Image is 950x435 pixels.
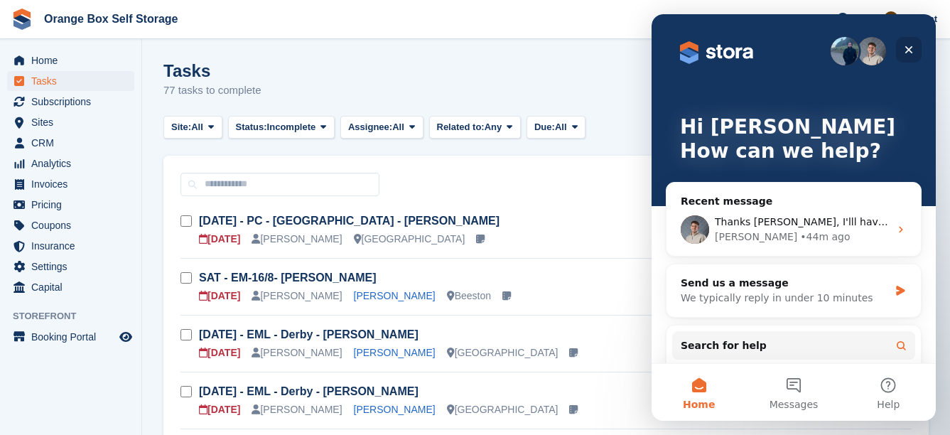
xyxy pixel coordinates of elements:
[7,174,134,194] a: menu
[252,289,342,304] div: [PERSON_NAME]
[31,154,117,173] span: Analytics
[149,215,198,230] div: • 44m ago
[31,327,117,347] span: Booking Portal
[199,272,377,284] a: SAT - EM-16/8- [PERSON_NAME]
[63,202,302,213] span: Thanks [PERSON_NAME], I'lll have a look at that
[13,309,141,323] span: Storefront
[354,347,436,358] a: [PERSON_NAME]
[199,402,240,417] div: [DATE]
[31,174,117,194] span: Invoices
[7,236,134,256] a: menu
[485,120,502,134] span: Any
[163,82,261,99] p: 77 tasks to complete
[7,195,134,215] a: menu
[244,23,270,48] div: Close
[429,116,521,139] button: Related to: Any
[199,328,419,340] a: [DATE] - EML - Derby - [PERSON_NAME]
[252,402,342,417] div: [PERSON_NAME]
[31,236,117,256] span: Insurance
[63,215,146,230] div: [PERSON_NAME]
[354,290,436,301] a: [PERSON_NAME]
[447,402,558,417] div: [GEOGRAPHIC_DATA]
[29,324,115,339] span: Search for help
[171,120,191,134] span: Site:
[29,262,237,276] div: Send us a message
[652,14,936,421] iframe: Intercom live chat
[31,277,117,297] span: Capital
[31,112,117,132] span: Sites
[884,11,898,26] img: Mike
[267,120,316,134] span: Incomplete
[31,50,117,70] span: Home
[7,133,134,153] a: menu
[199,232,240,247] div: [DATE]
[191,120,203,134] span: All
[31,195,117,215] span: Pricing
[163,61,261,80] h1: Tasks
[190,350,284,407] button: Help
[534,120,555,134] span: Due:
[29,276,237,291] div: We typically reply in under 10 minutes
[7,92,134,112] a: menu
[31,257,117,276] span: Settings
[447,289,491,304] div: Beeston
[31,215,117,235] span: Coupons
[31,92,117,112] span: Subscriptions
[7,277,134,297] a: menu
[340,116,423,139] button: Assignee: All
[199,289,240,304] div: [DATE]
[7,215,134,235] a: menu
[252,232,342,247] div: [PERSON_NAME]
[117,328,134,345] a: Preview store
[781,11,809,26] span: Create
[348,120,392,134] span: Assignee:
[7,50,134,70] a: menu
[225,385,248,395] span: Help
[7,327,134,347] a: menu
[252,345,342,360] div: [PERSON_NAME]
[437,120,485,134] span: Related to:
[199,215,500,227] a: [DATE] - PC - [GEOGRAPHIC_DATA] - [PERSON_NAME]
[7,71,134,91] a: menu
[31,133,117,153] span: CRM
[354,404,436,415] a: [PERSON_NAME]
[447,345,558,360] div: [GEOGRAPHIC_DATA]
[14,249,270,304] div: Send us a messageWe typically reply in under 10 minutes
[900,12,937,26] span: Account
[392,120,404,134] span: All
[851,11,871,26] span: Help
[354,232,465,247] div: [GEOGRAPHIC_DATA]
[38,7,184,31] a: Orange Box Self Storage
[7,112,134,132] a: menu
[555,120,567,134] span: All
[163,116,222,139] button: Site: All
[31,71,117,91] span: Tasks
[228,116,335,139] button: Status: Incomplete
[31,385,63,395] span: Home
[7,154,134,173] a: menu
[527,116,585,139] button: Due: All
[95,350,189,407] button: Messages
[21,317,264,345] button: Search for help
[118,385,167,395] span: Messages
[199,345,240,360] div: [DATE]
[11,9,33,30] img: stora-icon-8386f47178a22dfd0bd8f6a31ec36ba5ce8667c1dd55bd0f319d3a0aa187defe.svg
[236,120,267,134] span: Status:
[199,385,419,397] a: [DATE] - EML - Derby - [PERSON_NAME]
[7,257,134,276] a: menu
